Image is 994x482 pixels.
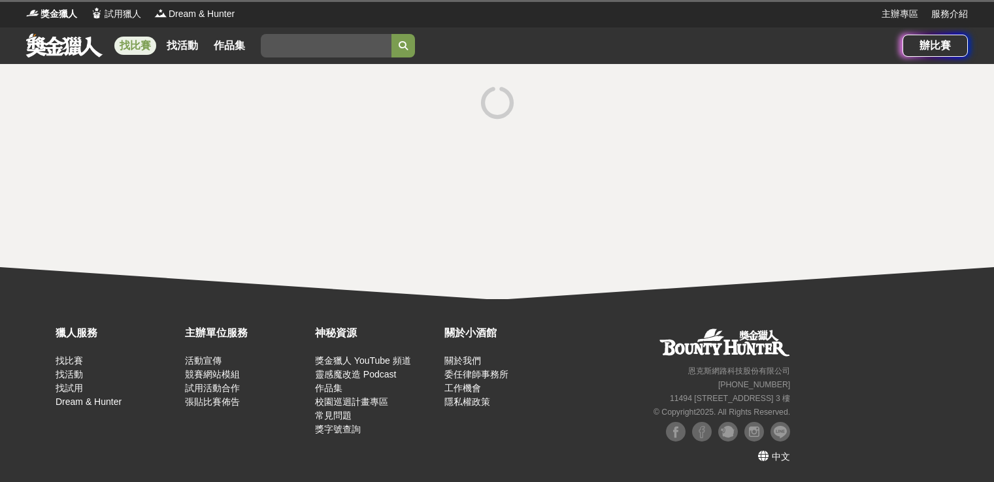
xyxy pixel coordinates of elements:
[688,366,790,376] small: 恩克斯網路科技股份有限公司
[154,7,235,21] a: LogoDream & Hunter
[744,422,764,442] img: Instagram
[56,396,122,407] a: Dream & Hunter
[185,369,240,379] a: 競賽網站模組
[208,37,250,55] a: 作品集
[315,369,396,379] a: 靈感魔改造 Podcast
[770,422,790,442] img: LINE
[56,369,83,379] a: 找活動
[666,422,686,442] img: Facebook
[169,7,235,21] span: Dream & Hunter
[56,325,178,341] div: 獵人服務
[315,424,361,434] a: 獎字號查詢
[315,410,352,421] a: 常見問題
[56,355,83,366] a: 找比賽
[105,7,141,21] span: 試用獵人
[161,37,203,55] a: 找活動
[185,396,240,407] a: 張貼比賽佈告
[444,369,508,379] a: 委任律師事務所
[654,408,790,417] small: © Copyright 2025 . All Rights Reserved.
[315,325,438,341] div: 神秘資源
[315,396,388,407] a: 校園巡迴計畫專區
[90,7,103,20] img: Logo
[882,7,918,21] a: 主辦專區
[185,355,222,366] a: 活動宣傳
[444,355,481,366] a: 關於我們
[931,7,968,21] a: 服務介紹
[185,325,308,341] div: 主辦單位服務
[185,383,240,393] a: 試用活動合作
[41,7,77,21] span: 獎金獵人
[772,451,790,462] span: 中文
[56,383,83,393] a: 找試用
[692,422,712,442] img: Facebook
[114,37,156,55] a: 找比賽
[670,394,790,403] small: 11494 [STREET_ADDRESS] 3 樓
[718,422,738,442] img: Plurk
[90,7,141,21] a: Logo試用獵人
[718,380,790,389] small: [PHONE_NUMBER]
[444,325,567,341] div: 關於小酒館
[444,383,481,393] a: 工作機會
[315,355,411,366] a: 獎金獵人 YouTube 頻道
[444,396,490,407] a: 隱私權政策
[26,7,39,20] img: Logo
[154,7,167,20] img: Logo
[315,383,342,393] a: 作品集
[903,35,968,57] a: 辦比賽
[26,7,77,21] a: Logo獎金獵人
